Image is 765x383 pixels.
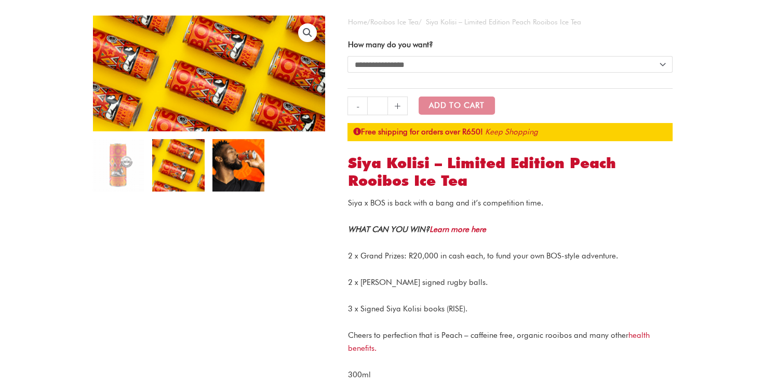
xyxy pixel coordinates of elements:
p: 3 x Signed Siya Kolisi books (RISE). [347,303,673,316]
strong: Free shipping for orders over R650! [353,127,482,136]
a: health benefits. [347,331,649,353]
a: + [388,97,408,115]
a: Keep Shopping [485,127,538,136]
nav: Breadcrumb [347,16,673,29]
a: View full-screen image gallery [298,23,317,42]
p: Cheers to perfection that is Peach – caffeine free, organic rooibos and many other [347,329,673,355]
button: Add to Cart [419,97,495,115]
em: WHAT CAN YOU WIN? [347,225,486,234]
a: - [347,97,367,115]
img: peach rooibos ice tea [92,139,144,191]
a: Learn more here [429,225,486,234]
a: Home [347,18,367,26]
p: 2 x Grand Prizes: R20,000 in cash each, to fund your own BOS-style adventure. [347,250,673,263]
img: bos x kolisi foundation collaboration raises over r300k [212,139,264,191]
label: How many do you want? [347,40,433,49]
p: 2 x [PERSON_NAME] signed rugby balls. [347,276,673,289]
a: Rooibos Ice Tea [370,18,418,26]
p: 300ml [347,368,673,381]
input: Product quantity [367,97,387,115]
img: siya kolisi’s limited edition bos ice tea.png [152,139,204,191]
p: Siya x BOS is back with a bang and it’s competition time. [347,197,673,210]
h1: Siya Kolisi – Limited Edition Peach Rooibos Ice Tea [347,155,673,189]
